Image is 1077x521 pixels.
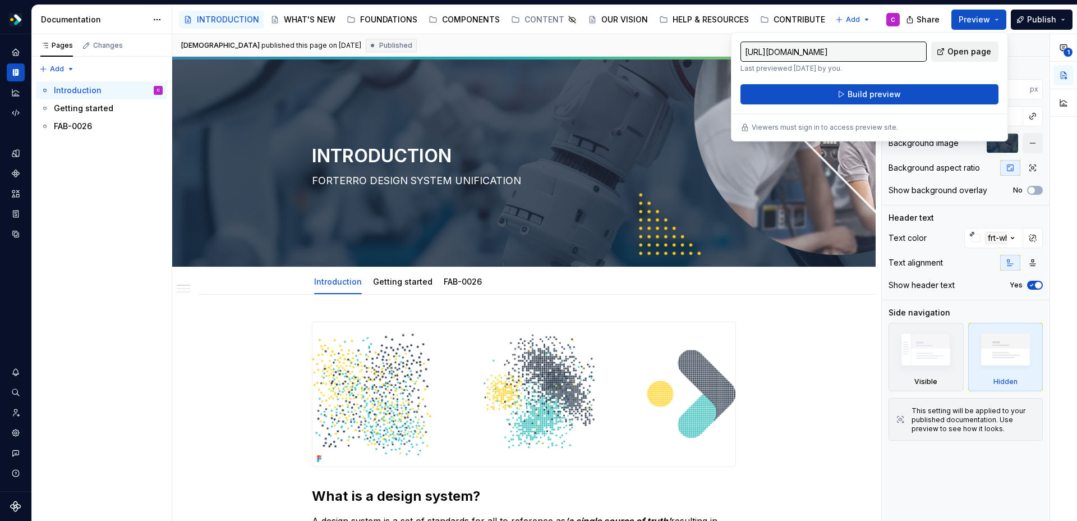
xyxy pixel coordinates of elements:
[7,383,25,401] button: Search ⌘K
[583,11,652,29] a: OUR VISION
[7,205,25,223] a: Storybook stories
[959,14,990,25] span: Preview
[889,212,934,223] div: Header text
[179,8,830,31] div: Page tree
[889,257,943,268] div: Text alignment
[9,13,22,26] img: 19b433f1-4eb9-4ddc-9788-ff6ca78edb97.png
[951,10,1006,30] button: Preview
[181,41,260,50] span: [DEMOGRAPHIC_DATA]
[848,89,901,100] span: Build preview
[524,14,564,25] div: CONTENT
[914,377,937,386] div: Visible
[900,10,947,30] button: Share
[7,363,25,381] button: Notifications
[7,444,25,462] div: Contact support
[1030,85,1038,94] p: px
[891,15,895,24] div: C
[7,424,25,442] a: Settings
[673,14,749,25] div: HELP & RESOURCES
[312,487,736,505] h2: What is a design system?
[179,11,264,29] a: INTRODUCTION
[889,138,959,149] div: Background image
[7,164,25,182] a: Components
[41,14,147,25] div: Documentation
[774,14,825,25] div: CONTRIBUTE
[439,269,486,293] div: FAB-0026
[832,12,874,28] button: Add
[7,225,25,243] a: Data sources
[310,143,734,170] textarea: INTRODUCTION
[36,61,78,77] button: Add
[889,185,987,196] div: Show background overlay
[7,144,25,162] a: Design tokens
[889,280,955,291] div: Show header text
[889,307,950,318] div: Side navigation
[846,15,860,24] span: Add
[7,404,25,422] a: Invite team
[442,14,500,25] div: COMPONENTS
[601,14,648,25] div: OUR VISION
[266,11,340,29] a: WHAT'S NEW
[40,41,73,50] div: Pages
[7,104,25,122] div: Code automation
[7,43,25,61] a: Home
[314,277,362,286] a: Introduction
[36,99,167,117] a: Getting started
[310,172,734,190] textarea: FORTERRO DESIGN SYSTEM UNIFICATION
[1010,281,1023,290] label: Yes
[197,14,259,25] div: INTRODUCTION
[1013,186,1023,195] label: No
[157,85,160,96] div: C
[36,81,167,99] a: IntroductionC
[1011,10,1073,30] button: Publish
[310,269,366,293] div: Introduction
[947,46,991,57] span: Open page
[917,14,940,25] span: Share
[740,84,998,104] button: Build preview
[373,277,432,286] a: Getting started
[993,377,1018,386] div: Hidden
[7,84,25,102] div: Analytics
[968,323,1043,391] div: Hidden
[1027,14,1056,25] span: Publish
[7,63,25,81] a: Documentation
[740,64,927,73] p: Last previewed [DATE] by you.
[889,232,927,244] div: Text color
[54,85,102,96] div: Introduction
[889,162,980,173] div: Background aspect ratio
[54,121,92,132] div: FAB-0026
[7,185,25,203] a: Assets
[93,41,123,50] div: Changes
[424,11,504,29] a: COMPONENTS
[985,232,1039,244] div: frt-white-500
[507,11,581,29] a: CONTENT
[36,117,167,135] a: FAB-0026
[912,406,1035,433] div: This setting will be applied to your published documentation. Use preview to see how it looks.
[54,103,113,114] div: Getting started
[752,123,898,132] p: Viewers must sign in to access preview site.
[964,228,1023,248] button: frt-white-500
[444,277,482,286] a: FAB-0026
[284,14,335,25] div: WHAT'S NEW
[379,41,412,50] span: Published
[10,501,21,512] svg: Supernova Logo
[1064,48,1073,57] span: 1
[369,269,437,293] div: Getting started
[36,81,167,135] div: Page tree
[987,79,1030,99] input: Auto
[931,42,998,62] a: Open page
[889,323,964,391] div: Visible
[360,14,417,25] div: FOUNDATIONS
